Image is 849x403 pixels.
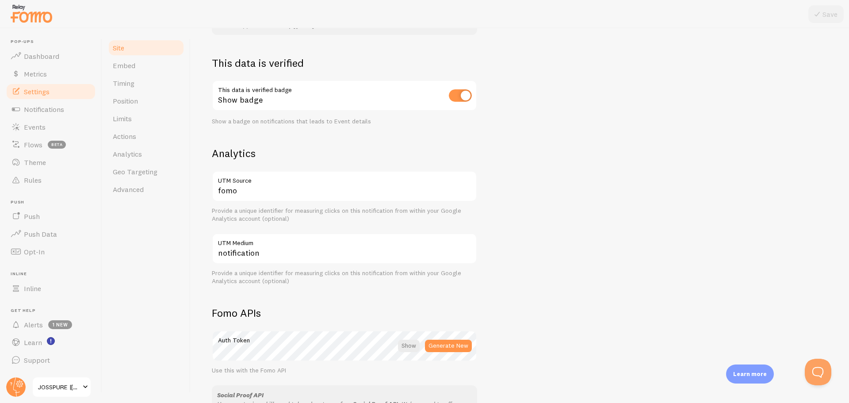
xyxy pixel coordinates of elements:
[24,284,41,293] span: Inline
[24,247,45,256] span: Opt-In
[11,308,96,314] span: Get Help
[24,105,64,114] span: Notifications
[5,136,96,154] a: Flows beta
[24,87,50,96] span: Settings
[212,171,477,186] label: UTM Source
[113,150,142,158] span: Analytics
[48,320,72,329] span: 1 new
[24,69,47,78] span: Metrics
[24,140,42,149] span: Flows
[24,123,46,131] span: Events
[107,145,185,163] a: Analytics
[113,114,132,123] span: Limits
[212,367,477,375] div: Use this with the Fomo API
[9,2,54,25] img: fomo-relay-logo-orange.svg
[5,100,96,118] a: Notifications
[107,110,185,127] a: Limits
[5,316,96,334] a: Alerts 1 new
[5,207,96,225] a: Push
[32,376,92,398] a: JOSSPURE |[PERSON_NAME] Butter Soap & Natural Body Care
[5,65,96,83] a: Metrics
[113,61,135,70] span: Embed
[38,382,80,392] span: JOSSPURE |[PERSON_NAME] Butter Soap & Natural Body Care
[113,96,138,105] span: Position
[5,118,96,136] a: Events
[24,176,42,184] span: Rules
[425,340,472,352] button: Generate New
[47,337,55,345] svg: <p>Watch New Feature Tutorials!</p>
[107,57,185,74] a: Embed
[5,47,96,65] a: Dashboard
[212,207,477,223] div: Provide a unique identifier for measuring clicks on this notification from within your Google Ana...
[217,391,472,399] div: Social Proof API
[5,171,96,189] a: Rules
[48,141,66,149] span: beta
[107,74,185,92] a: Timing
[11,39,96,45] span: Pop-ups
[212,269,477,285] div: Provide a unique identifier for measuring clicks on this notification from within your Google Ana...
[212,118,477,126] div: Show a badge on notifications that leads to Event details
[113,79,134,88] span: Timing
[113,43,124,52] span: Site
[212,56,477,70] h2: This data is verified
[24,212,40,221] span: Push
[5,243,96,261] a: Opt-In
[5,280,96,297] a: Inline
[24,52,59,61] span: Dashboard
[107,127,185,145] a: Actions
[24,320,43,329] span: Alerts
[212,146,477,160] h2: Analytics
[113,132,136,141] span: Actions
[733,370,767,378] p: Learn more
[24,158,46,167] span: Theme
[5,351,96,369] a: Support
[24,356,50,365] span: Support
[11,200,96,205] span: Push
[5,154,96,171] a: Theme
[5,334,96,351] a: Learn
[5,83,96,100] a: Settings
[113,185,144,194] span: Advanced
[212,306,477,320] h2: Fomo APIs
[24,230,57,238] span: Push Data
[279,21,334,29] a: Shopify Notification
[805,359,831,385] iframe: Help Scout Beacon - Open
[726,365,774,384] div: Learn more
[107,39,185,57] a: Site
[107,180,185,198] a: Advanced
[107,163,185,180] a: Geo Targeting
[5,225,96,243] a: Push Data
[11,271,96,277] span: Inline
[212,233,477,248] label: UTM Medium
[107,92,185,110] a: Position
[212,330,477,345] label: Auth Token
[24,338,42,347] span: Learn
[212,80,477,112] div: Show badge
[113,167,157,176] span: Geo Targeting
